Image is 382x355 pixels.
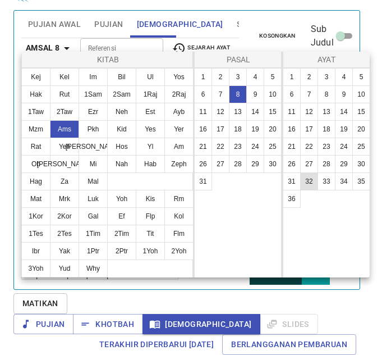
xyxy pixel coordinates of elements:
button: 23 [317,138,335,156]
button: 6 [194,85,212,103]
button: 12 [211,103,229,121]
button: 25 [352,138,370,156]
button: Rat [21,138,50,156]
button: 1 [194,68,212,86]
button: 19 [335,120,353,138]
button: Kej [21,68,50,86]
button: 21 [194,138,212,156]
button: Ezr [79,103,108,121]
button: 2Sam [107,85,136,103]
button: 4 [246,68,264,86]
button: Hab [136,155,165,173]
button: 22 [300,138,318,156]
button: Ob [21,155,50,173]
button: 36 [283,190,301,208]
button: 22 [211,138,229,156]
button: 25 [264,138,282,156]
button: [PERSON_NAME] [79,138,108,156]
button: 12 [300,103,318,121]
button: 8 [317,85,335,103]
button: 19 [246,120,264,138]
button: Nah [107,155,136,173]
button: Za [50,172,79,190]
button: Yak [50,242,79,260]
button: 20 [352,120,370,138]
button: Luk [79,190,108,208]
button: 3Yoh [21,260,50,277]
button: 2 [211,68,229,86]
button: 2Kor [50,207,79,225]
button: Mzm [21,120,50,138]
button: 33 [317,172,335,190]
button: 14 [246,103,264,121]
button: 28 [229,155,247,173]
button: 21 [283,138,301,156]
button: Kis [136,190,165,208]
button: [PERSON_NAME] [50,155,79,173]
button: Gal [79,207,108,225]
button: 1 [283,68,301,86]
button: Est [136,103,165,121]
li: 351 (466) [56,55,80,78]
button: Hag [21,172,50,190]
button: 32 [300,172,318,190]
li: 131 [59,44,76,55]
button: Mrk [50,190,79,208]
button: 15 [264,103,282,121]
button: Yl [136,138,165,156]
button: 26 [283,155,301,173]
button: Flp [136,207,165,225]
button: Zeph [164,155,194,173]
button: 30 [264,155,282,173]
button: Tit [136,225,165,243]
button: 7 [300,85,318,103]
button: 10 [264,85,282,103]
button: 35 [352,172,370,190]
p: Pasal [197,54,280,65]
button: 27 [211,155,229,173]
button: 1Yoh [136,242,165,260]
button: 1Tes [21,225,50,243]
button: 1Tim [79,225,108,243]
button: Hak [21,85,50,103]
button: 29 [246,155,264,173]
button: 3 [317,68,335,86]
button: 2Tes [50,225,79,243]
button: 13 [229,103,247,121]
button: 26 [194,155,212,173]
button: 2 [300,68,318,86]
button: Mi [79,155,108,173]
button: Kid [107,120,136,138]
button: 2Taw [50,103,79,121]
button: 18 [229,120,247,138]
p: Kitab [24,54,192,65]
button: 28 [317,155,335,173]
button: 24 [335,138,353,156]
button: Im [79,68,108,86]
button: 10 [352,85,370,103]
button: 17 [300,120,318,138]
button: 24 [246,138,264,156]
button: 9 [335,85,353,103]
button: 1Kor [21,207,50,225]
button: 13 [317,103,335,121]
button: 34 [335,172,353,190]
button: Hos [107,138,136,156]
button: Ul [136,68,165,86]
button: 31 [194,172,212,190]
button: Ibr [21,242,50,260]
button: Kol [164,207,194,225]
button: Yud [50,260,79,277]
p: Pujian 詩 [56,29,80,42]
p: Ayat [286,54,367,65]
button: 7 [211,85,229,103]
button: Why [79,260,108,277]
button: Yes [136,120,165,138]
button: 2Tim [107,225,136,243]
button: 11 [283,103,301,121]
button: 31 [283,172,301,190]
button: 8 [229,85,247,103]
button: 1Ptr [79,242,108,260]
button: Ef [107,207,136,225]
button: 2Ptr [107,242,136,260]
